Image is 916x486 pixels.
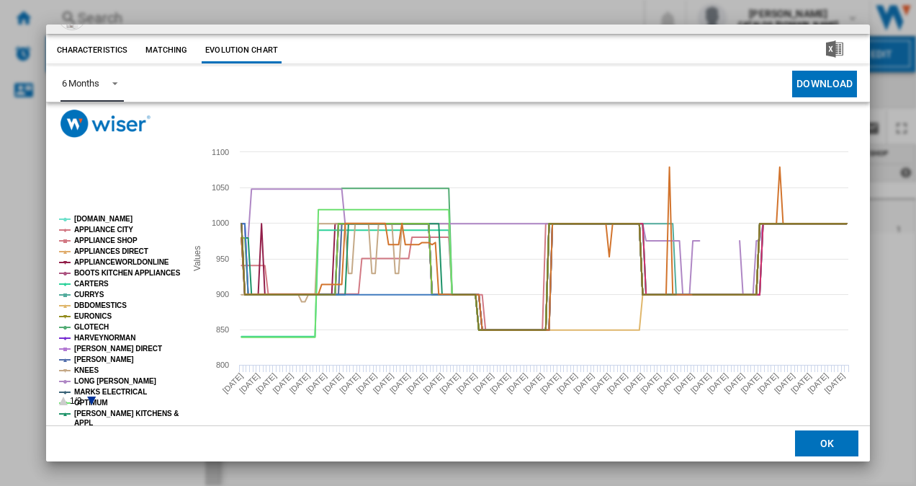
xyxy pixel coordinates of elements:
[74,280,109,288] tspan: CARTERS
[74,323,109,331] tspan: GLOTECH
[287,371,311,395] tspan: [DATE]
[74,355,134,363] tspan: [PERSON_NAME]
[438,371,462,395] tspan: [DATE]
[555,371,579,395] tspan: [DATE]
[74,419,93,427] tspan: APPL
[70,396,82,406] text: 1/2
[505,371,529,395] tspan: [DATE]
[792,71,857,97] button: Download
[220,371,244,395] tspan: [DATE]
[795,431,858,457] button: OK
[803,37,866,63] button: Download in Excel
[74,226,133,234] tspan: APPLIANCE CITY
[488,371,512,395] tspan: [DATE]
[74,215,133,223] tspan: [DOMAIN_NAME]
[74,312,112,320] tspan: EURONICS
[454,371,478,395] tspan: [DATE]
[216,325,229,334] tspan: 850
[46,25,871,462] md-dialog: Product popup
[826,40,843,58] img: excel-24x24.png
[605,371,629,395] tspan: [DATE]
[216,255,229,263] tspan: 950
[74,301,127,309] tspan: DBDOMESTICS
[371,371,395,395] tspan: [DATE]
[212,218,229,227] tspan: 1000
[672,371,696,395] tspan: [DATE]
[74,345,162,353] tspan: [PERSON_NAME] DIRECT
[789,371,813,395] tspan: [DATE]
[622,371,646,395] tspan: [DATE]
[321,371,345,395] tspan: [DATE]
[216,361,229,369] tspan: 800
[739,371,763,395] tspan: [DATE]
[212,183,229,192] tspan: 1050
[572,371,596,395] tspan: [DATE]
[74,258,169,266] tspan: APPLIANCEWORLDONLINE
[74,410,179,417] tspan: [PERSON_NAME] KITCHENS &
[212,148,229,156] tspan: 1100
[135,37,198,63] button: Matching
[722,371,746,395] tspan: [DATE]
[688,371,712,395] tspan: [DATE]
[405,371,428,395] tspan: [DATE]
[254,371,278,395] tspan: [DATE]
[338,371,362,395] tspan: [DATE]
[238,371,261,395] tspan: [DATE]
[271,371,295,395] tspan: [DATE]
[772,371,796,395] tspan: [DATE]
[354,371,378,395] tspan: [DATE]
[74,377,156,385] tspan: LONG [PERSON_NAME]
[74,366,99,374] tspan: KNEES
[755,371,779,395] tspan: [DATE]
[74,269,181,277] tspan: BOOTS KITCHEN APPLIANCES
[60,110,151,138] img: logo_wiser_300x94.png
[806,371,830,395] tspan: [DATE]
[74,237,138,244] tspan: APPLIANCE SHOP
[521,371,545,395] tspan: [DATE]
[74,388,147,396] tspan: MARKS ELECTRICAL
[202,37,282,63] button: Evolution chart
[74,291,104,299] tspan: CURRYS
[706,371,729,395] tspan: [DATE]
[62,78,99,89] div: 6 Months
[216,290,229,299] tspan: 900
[304,371,328,395] tspan: [DATE]
[538,371,562,395] tspan: [DATE]
[74,247,148,255] tspan: APPLIANCES DIRECT
[639,371,663,395] tspan: [DATE]
[588,371,612,395] tspan: [DATE]
[388,371,412,395] tspan: [DATE]
[192,246,202,271] tspan: Values
[53,37,132,63] button: Characteristics
[472,371,495,395] tspan: [DATE]
[655,371,679,395] tspan: [DATE]
[421,371,445,395] tspan: [DATE]
[74,334,135,342] tspan: HARVEYNORMAN
[822,371,846,395] tspan: [DATE]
